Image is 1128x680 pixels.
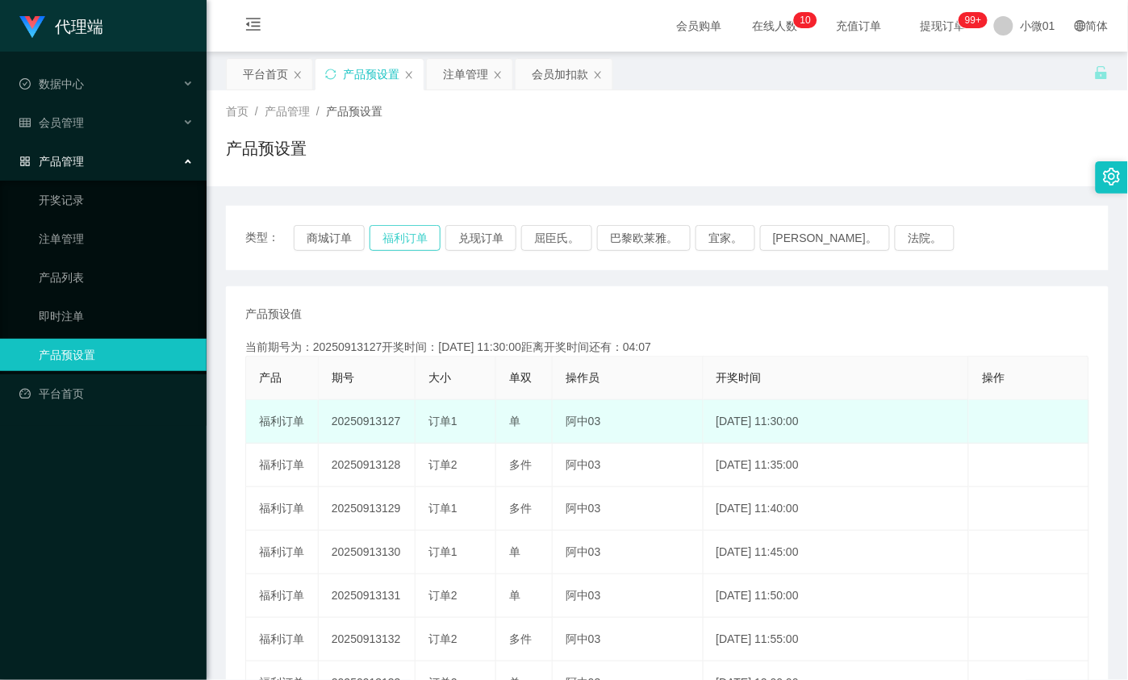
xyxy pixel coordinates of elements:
i: 图标： menu-fold [226,1,281,52]
span: 期号 [332,371,354,384]
p: 1 [800,12,806,28]
a: 产品预设置 [39,339,194,371]
span: 订单2 [428,632,457,645]
span: 产品 [259,371,282,384]
div: 注单管理 [443,59,488,90]
font: 产品管理 [39,155,84,168]
font: 充值订单 [836,19,881,32]
span: 产品预设置 [326,105,382,118]
td: 福利订单 [246,618,319,661]
button: 兑现订单 [445,225,516,251]
span: 类型： [245,225,294,251]
span: / [316,105,320,118]
i: 图标： table [19,117,31,128]
font: 数据中心 [39,77,84,90]
td: 福利订单 [246,487,319,531]
button: [PERSON_NAME]。 [760,225,890,251]
span: 单 [509,545,520,558]
a: 代理端 [19,19,103,32]
i: 图标： 设置 [1103,168,1121,186]
a: 即时注单 [39,300,194,332]
td: [DATE] 11:35:00 [704,444,970,487]
span: 产品预设值 [245,306,302,323]
div: 产品预设置 [343,59,399,90]
font: 简体 [1086,19,1109,32]
img: logo.9652507e.png [19,16,45,39]
td: [DATE] 11:40:00 [704,487,970,531]
span: 订单2 [428,458,457,471]
i: 图标： AppStore-O [19,156,31,167]
i: 图标： global [1075,20,1086,31]
span: 订单2 [428,589,457,602]
td: 20250913131 [319,574,416,618]
p: 0 [805,12,811,28]
button: 商城订单 [294,225,365,251]
div: 当前期号为：20250913127开奖时间：[DATE] 11:30:00距离开奖时间还有：04:07 [245,339,1089,356]
td: 阿中03 [553,400,704,444]
span: 开奖时间 [716,371,762,384]
span: 单双 [509,371,532,384]
span: 订单1 [428,545,457,558]
button: 巴黎欧莱雅。 [597,225,691,251]
button: 福利订单 [370,225,441,251]
sup: 1183 [959,12,988,28]
div: 平台首页 [243,59,288,90]
span: 产品管理 [265,105,310,118]
font: 提现订单 [920,19,965,32]
td: 福利订单 [246,574,319,618]
td: [DATE] 11:30:00 [704,400,970,444]
td: 阿中03 [553,531,704,574]
span: 多件 [509,632,532,645]
font: 会员管理 [39,116,84,129]
a: 图标： 仪表板平台首页 [19,378,194,410]
span: 单 [509,415,520,428]
td: 20250913128 [319,444,416,487]
td: [DATE] 11:55:00 [704,618,970,661]
td: 福利订单 [246,531,319,574]
span: 大小 [428,371,451,384]
h1: 代理端 [55,1,103,52]
a: 注单管理 [39,223,194,255]
td: 阿中03 [553,444,704,487]
span: 操作 [982,371,1005,384]
i: 图标： 关闭 [593,70,603,80]
td: 20250913127 [319,400,416,444]
td: 福利订单 [246,400,319,444]
button: 屈臣氏。 [521,225,592,251]
span: 订单1 [428,502,457,515]
span: 多件 [509,458,532,471]
span: 多件 [509,502,532,515]
td: 阿中03 [553,618,704,661]
font: 在线人数 [752,19,797,32]
i: 图标： 关闭 [493,70,503,80]
td: 阿中03 [553,574,704,618]
td: 20250913130 [319,531,416,574]
span: 订单1 [428,415,457,428]
a: 开奖记录 [39,184,194,216]
td: 福利订单 [246,444,319,487]
i: 图标： 同步 [325,69,336,80]
span: / [255,105,258,118]
a: 产品列表 [39,261,194,294]
i: 图标： check-circle-o [19,78,31,90]
td: 阿中03 [553,487,704,531]
span: 操作员 [566,371,600,384]
i: 图标： 解锁 [1094,65,1109,80]
td: [DATE] 11:45:00 [704,531,970,574]
i: 图标： 关闭 [404,70,414,80]
td: 20250913132 [319,618,416,661]
span: 单 [509,589,520,602]
span: 首页 [226,105,249,118]
button: 法院。 [895,225,955,251]
button: 宜家。 [696,225,755,251]
div: 会员加扣款 [532,59,588,90]
td: [DATE] 11:50:00 [704,574,970,618]
i: 图标： 关闭 [293,70,303,80]
sup: 10 [794,12,817,28]
h1: 产品预设置 [226,136,307,161]
td: 20250913129 [319,487,416,531]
